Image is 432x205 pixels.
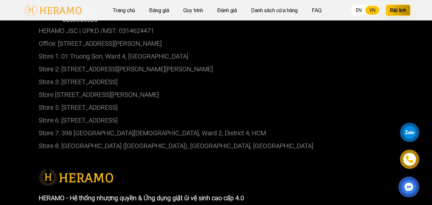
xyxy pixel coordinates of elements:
[39,50,394,63] p: Store 1: 01 Truong Son, Ward 4, [GEOGRAPHIC_DATA]
[147,6,171,14] button: Bảng giá
[39,114,394,127] p: Store 6: [STREET_ADDRESS]
[39,24,394,37] p: HERAMO JSC | GPKD /MST: 0314624471
[181,6,205,14] button: Quy trình
[39,170,113,185] img: logo
[352,6,365,15] button: EN
[39,101,394,114] p: Store 5: [STREET_ADDRESS]
[39,75,394,88] p: Store 3: [STREET_ADDRESS]
[386,4,411,16] button: Đặt lịch
[39,193,394,203] p: HERAMO - Hệ thống nhượng quyền & Ứng dụng giặt ủi vệ sinh cao cấp 4.0
[405,155,414,163] img: phone-icon
[401,151,418,168] a: phone-icon
[39,139,394,152] p: Store 8: [GEOGRAPHIC_DATA] ([GEOGRAPHIC_DATA]), [GEOGRAPHIC_DATA], [GEOGRAPHIC_DATA]
[39,127,394,139] p: Store 7: 398 [GEOGRAPHIC_DATA][DEMOGRAPHIC_DATA], Ward 2, District 4, HCM
[111,6,137,14] button: Trang chủ
[215,6,239,14] button: Đánh giá
[249,6,300,14] button: Danh sách cửa hàng
[22,4,83,17] img: logo-with-text.png
[365,6,379,15] button: VN
[310,6,324,14] button: FAQ
[39,37,394,50] p: Office: [STREET_ADDRESS][PERSON_NAME]
[39,88,394,101] p: Store [STREET_ADDRESS][PERSON_NAME]
[39,63,394,75] p: Store 2: [STREET_ADDRESS][PERSON_NAME][PERSON_NAME]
